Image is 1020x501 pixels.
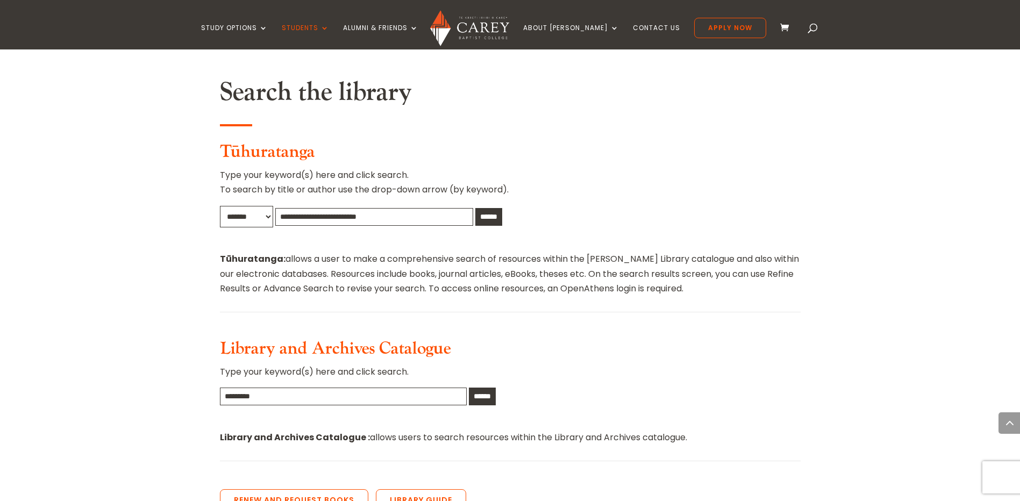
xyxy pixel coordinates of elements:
[220,168,801,205] p: Type your keyword(s) here and click search. To search by title or author use the drop-down arrow ...
[220,253,286,265] strong: Tūhuratanga:
[201,24,268,49] a: Study Options
[220,364,801,388] p: Type your keyword(s) here and click search.
[633,24,680,49] a: Contact Us
[282,24,329,49] a: Students
[220,142,801,168] h3: Tūhuratanga
[220,252,801,296] p: allows a user to make a comprehensive search of resources within the [PERSON_NAME] Library catalo...
[220,430,801,445] p: allows users to search resources within the Library and Archives catalogue.
[430,10,509,46] img: Carey Baptist College
[220,77,801,113] h2: Search the library
[220,339,801,364] h3: Library and Archives Catalogue
[343,24,418,49] a: Alumni & Friends
[220,431,370,443] strong: Library and Archives Catalogue :
[523,24,619,49] a: About [PERSON_NAME]
[694,18,766,38] a: Apply Now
